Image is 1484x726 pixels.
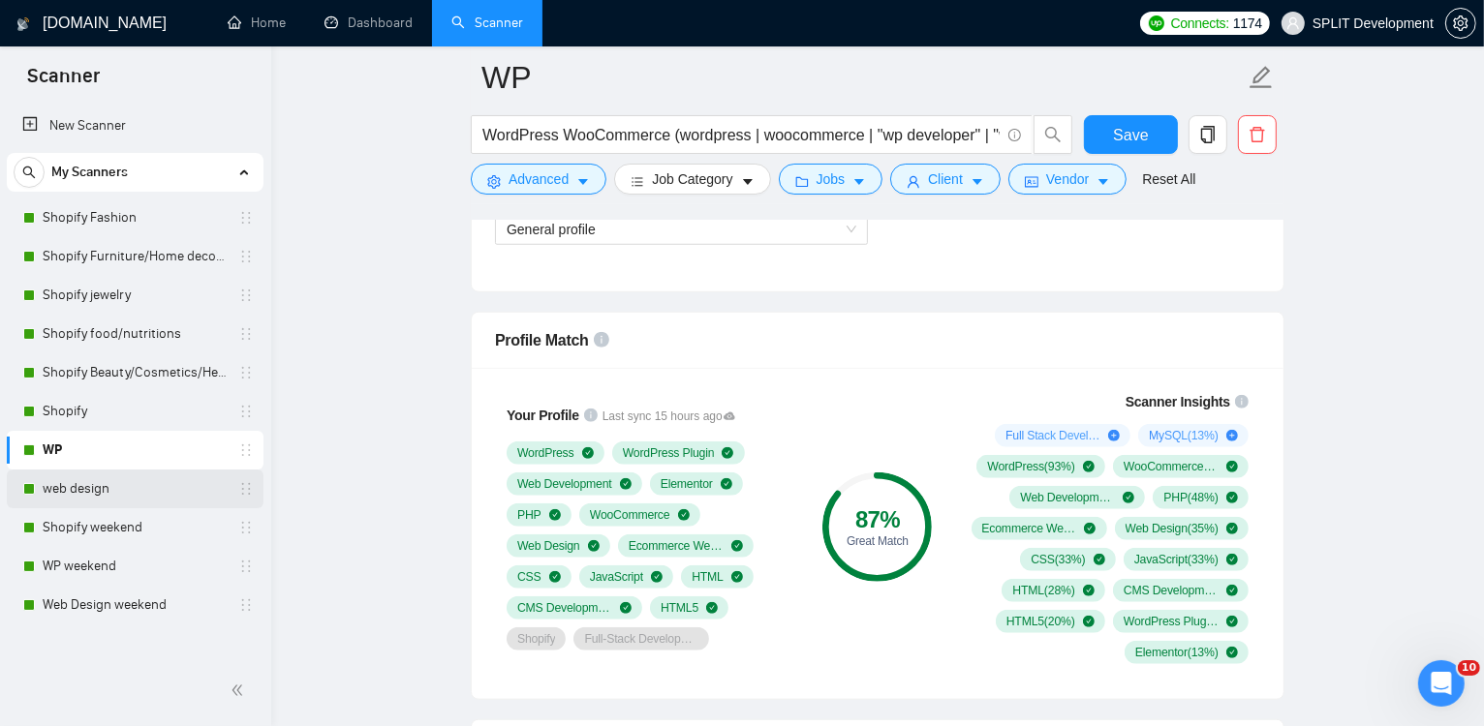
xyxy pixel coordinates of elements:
iframe: Intercom live chat [1418,660,1465,707]
span: check-circle [1083,616,1095,627]
span: caret-down [741,174,755,189]
a: Reset All [1142,168,1195,190]
span: Connects: [1171,13,1229,34]
span: check-circle [1083,585,1095,596]
a: Shopify food/nutritions [43,315,227,353]
input: Search Freelance Jobs... [482,123,1000,147]
span: Ecommerce Website Development ( 45 %) [982,521,1077,536]
a: setting [1445,15,1476,31]
span: WordPress [517,445,574,461]
span: copy [1190,126,1226,143]
span: Web Design [517,538,580,554]
span: caret-down [576,174,590,189]
span: holder [238,442,254,458]
span: holder [238,520,254,535]
span: General profile [507,215,856,244]
span: delete [1239,126,1276,143]
span: check-circle [651,571,663,583]
button: Save [1084,115,1178,154]
span: WordPress Plugin ( 15 %) [1124,614,1219,629]
img: logo [16,9,30,40]
a: homeHome [228,15,286,31]
li: New Scanner [7,106,263,145]
button: delete [1238,115,1277,154]
span: info-circle [594,332,609,348]
a: New Scanner [22,106,248,145]
span: WordPress ( 93 %) [987,459,1074,474]
span: check-circle [721,478,732,490]
span: check-circle [1226,616,1238,627]
span: check-circle [549,571,561,583]
span: Web Design ( 35 %) [1126,521,1219,536]
span: holder [238,559,254,574]
span: user [1286,16,1300,30]
span: MySQL ( 13 %) [1149,428,1219,443]
span: check-circle [588,540,600,552]
span: HTML [692,569,724,585]
a: Shopify weekend [43,508,227,547]
a: WP weekend [43,547,227,586]
span: Save [1113,123,1148,147]
span: edit [1249,65,1274,90]
span: WooCommerce [590,507,670,523]
span: holder [238,404,254,419]
div: Great Match [822,535,932,547]
span: check-circle [678,509,690,521]
button: barsJob Categorycaret-down [614,164,770,195]
span: WooCommerce ( 88 %) [1124,459,1219,474]
a: Shopify Furniture/Home decore [43,237,227,276]
span: Vendor [1046,168,1089,190]
span: check-circle [1226,647,1238,658]
span: JavaScript [590,569,643,585]
span: search [15,166,44,179]
span: HTML5 [661,600,698,616]
span: check-circle [582,447,594,459]
span: check-circle [1094,554,1105,565]
span: holder [238,597,254,613]
span: Client [928,168,963,190]
span: check-circle [731,571,743,583]
button: search [1034,115,1072,154]
span: caret-down [852,174,866,189]
span: caret-down [971,174,984,189]
span: holder [238,326,254,342]
span: My Scanners [51,153,128,192]
span: check-circle [1226,523,1238,534]
span: Ecommerce Website Development [629,538,724,554]
li: My Scanners [7,153,263,624]
span: user [907,174,920,189]
span: folder [795,174,809,189]
span: idcard [1025,174,1038,189]
span: check-circle [549,509,561,521]
span: WordPress Plugin [623,445,715,461]
span: Your Profile [507,408,579,423]
span: Profile Match [495,332,589,348]
a: Shopify [43,392,227,431]
span: plus-circle [1108,430,1120,441]
span: JavaScript ( 33 %) [1134,552,1219,567]
span: Advanced [509,168,569,190]
a: searchScanner [451,15,523,31]
span: Elementor ( 13 %) [1135,645,1219,660]
a: WP [43,431,227,469]
span: check-circle [1083,461,1095,472]
span: Shopify [517,631,555,647]
span: check-circle [1226,461,1238,472]
span: check-circle [1226,554,1238,565]
button: copy [1189,115,1227,154]
span: Scanner [12,62,115,103]
span: HTML5 ( 20 %) [1006,614,1075,629]
a: web design [43,469,227,508]
span: holder [238,249,254,264]
button: userClientcaret-down [890,164,1001,195]
button: search [14,157,45,188]
span: check-circle [1226,585,1238,596]
a: dashboardDashboard [325,15,413,31]
img: upwork-logo.png [1149,15,1164,31]
span: check-circle [1084,523,1096,534]
button: idcardVendorcaret-down [1008,164,1127,195]
button: settingAdvancedcaret-down [471,164,606,195]
span: check-circle [1226,492,1238,503]
span: caret-down [1097,174,1110,189]
span: Full Stack Development ( 15 %) [1005,428,1100,443]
